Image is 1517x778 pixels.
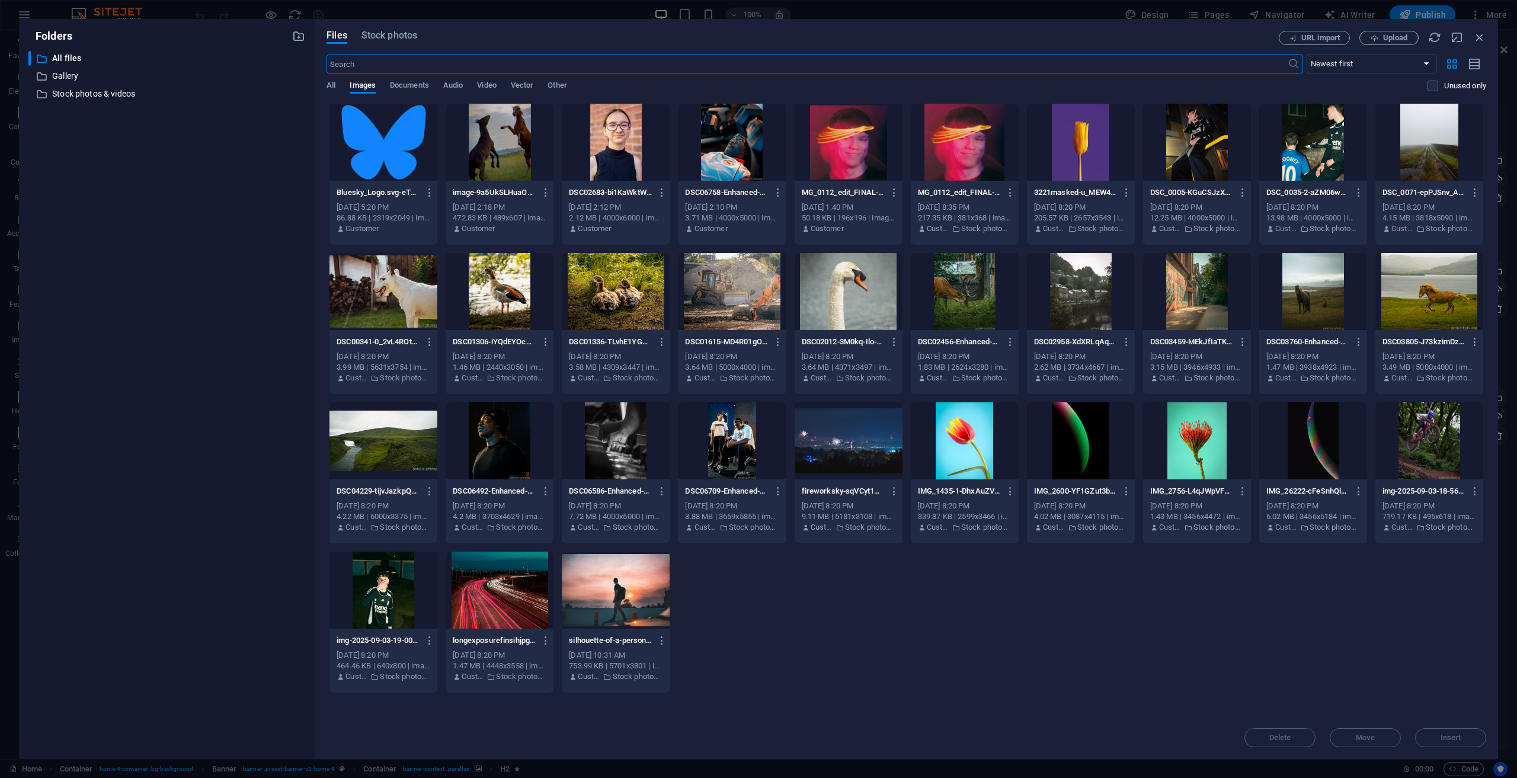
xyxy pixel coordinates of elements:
p: IMG_2600-YF1GZut3bZmLiPcRBpd5eA.png [1034,486,1117,497]
p: Customer [1391,223,1413,234]
p: Customer [1391,373,1413,383]
div: 12.25 MB | 4000x5000 | image/jpeg [1150,213,1244,223]
div: By: Customer | Folder: Stock photos & videos [918,373,1012,383]
div: 1.43 MB | 3456x4472 | image/jpeg [1150,511,1244,522]
div: By: Customer | Folder: Stock photos & videos [918,522,1012,533]
p: Customer [578,223,611,234]
p: Stock photos & videos [496,522,546,533]
p: Customer [345,373,367,383]
p: Customer [1391,522,1413,533]
p: Customer [462,522,484,533]
p: Customer [695,522,716,533]
p: Stock photos & videos [1310,223,1360,234]
div: By: Customer | Folder: Stock photos & videos [1150,522,1244,533]
div: [DATE] 8:20 PM [1150,202,1244,213]
p: DSC06758-Enhanced-NR-m0xisbwn7lvism6OmSBZjQ.jpg [685,187,768,198]
p: IMG_2756-L4qJWpVF_6numTnV696i_A.jpg [1150,486,1233,497]
button: Upload [1359,31,1419,45]
span: Files [327,28,347,43]
p: Stock photos & videos [1077,522,1128,533]
div: 1.83 MB | 2624x3280 | image/jpeg [918,362,1012,373]
p: fireworksky-sqVCyt1Zxl0b5nWpRJFa0Q.jpg [802,486,885,497]
div: 7.72 MB | 4000x5000 | image/jpeg [569,511,663,522]
div: [DATE] 8:20 PM [802,501,895,511]
div: [DATE] 1:40 PM [802,202,895,213]
p: IMG_26222-cFeSnhQl559q2E2wWRu_JQ.png [1266,486,1349,497]
div: Stock photos & videos [28,87,305,101]
i: Reload [1428,31,1441,44]
div: 4.02 MB | 3087x4115 | image/png [1034,511,1128,522]
div: [DATE] 8:20 PM [1382,501,1476,511]
div: [DATE] 8:35 PM [918,202,1012,213]
p: DSC00341-0_2vL4ROth3OjAeQbgbFnA.jpg [337,337,420,347]
div: By: Customer | Folder: Stock photos & videos [569,373,663,383]
div: [DATE] 8:20 PM [1266,202,1360,213]
div: [DATE] 8:20 PM [685,351,779,362]
div: By: Customer | Folder: Stock photos & videos [453,522,546,533]
div: 4.15 MB | 3818x5090 | image/jpeg [1382,213,1476,223]
div: 6.02 MB | 3456x5184 | image/png [1266,511,1360,522]
p: DSC06492-Enhanced-NR-68pb_-JGZaqaKRncg-izDw.jpg [453,486,536,497]
span: Images [350,78,376,95]
p: Customer [927,223,949,234]
p: image-9a5UkSLHuaO0xRPXNNMqcg.png [453,187,536,198]
div: By: Customer | Folder: Stock photos & videos [1034,373,1128,383]
div: [DATE] 8:20 PM [1034,202,1128,213]
div: By: Customer | Folder: Stock photos & videos [802,373,895,383]
button: 3 [46,219,52,233]
div: 3.99 MB | 5631x3754 | image/jpeg [337,362,430,373]
p: Customer [695,223,728,234]
div: By: Customer | Folder: Stock photos & videos [1266,373,1360,383]
span: URL import [1301,34,1340,41]
div: [DATE] 8:20 PM [337,351,430,362]
p: DSC04229-tijvJazkpQDKV4ml-W_I9Q.jpg [337,486,420,497]
p: DSC03459-MEkJfIaTKxjSHj6oh_-Dyg.jpg [1150,337,1233,347]
p: Customer [578,671,600,682]
div: 3.88 MB | 3659x5855 | image/jpeg [685,511,779,522]
p: Stock photos & videos [613,522,663,533]
p: DSC02683-bi1KaWktWgSNNrW0frT0QQ.jpg [569,187,652,198]
p: Bluesky_Logo.svg-eTDHuFdQTwzzCynqwb6K2Q.png [337,187,420,198]
p: Customer [345,223,379,234]
div: By: Customer | Folder: Stock photos & videos [1150,373,1244,383]
p: Stock photos & videos [1426,373,1476,383]
i: Minimize [1451,31,1464,44]
div: By: Customer | Folder: Stock photos & videos [1382,522,1476,533]
button: 4 [46,233,52,247]
p: Stock photos & videos [1310,522,1360,533]
div: 3.71 MB | 4000x5000 | image/jpeg [685,213,779,223]
p: Stock photos & videos [1310,373,1360,383]
p: Customer [1275,522,1297,533]
div: [DATE] 8:20 PM [1150,501,1244,511]
p: Customer [1043,522,1065,533]
div: [DATE] 8:20 PM [337,501,430,511]
p: Customer [578,522,600,533]
div: 339.87 KB | 2599x3466 | image/jpeg [918,511,1012,522]
div: Gallery [28,69,305,84]
p: Customer [811,223,844,234]
button: 2 [46,204,52,219]
p: DSC02958-XdXRLqAqsyXrC4PEtoVhZg.jpg [1034,337,1117,347]
div: By: Customer | Folder: Stock photos & videos [1382,373,1476,383]
p: DSC03760-Enhanced-NR-2-x4EMu4lN0gQvmE6UP4zSwg.jpg [1266,337,1349,347]
p: Stock photos & videos [1426,223,1476,234]
p: longexposurefinsihjpgsmol-okBGsHb99glKAtj6VaaTaw.jpg [453,635,536,646]
span: Documents [390,78,429,95]
p: DSC01336-TLvhE1YGBOMx616R8zregA.jpg [569,337,652,347]
div: By: Customer | Folder: Stock photos & videos [685,373,779,383]
div: [DATE] 8:20 PM [1382,202,1476,213]
p: Stock photos & videos [729,373,779,383]
div: 1.47 MB | 3938x4923 | image/jpeg [1266,362,1360,373]
div: 9.11 MB | 5181x3108 | image/jpeg [802,511,895,522]
p: Stock photos & videos [729,522,779,533]
div: [DATE] 8:20 PM [802,351,895,362]
p: MG_0112_edit_FINAL-zfgcEj2NNAukU31fajfTWg-2o8uywv99pnnzV5TpWTKxg.png [802,187,885,198]
div: By: Customer | Folder: Stock photos & videos [569,671,663,682]
p: Customer [1275,373,1297,383]
div: By: Customer | Folder: Stock photos & videos [453,373,546,383]
p: Stock photos & videos [380,671,430,682]
div: 205.57 KB | 2657x3543 | image/jpeg [1034,213,1128,223]
div: [DATE] 8:20 PM [918,501,1012,511]
p: Customer [811,373,833,383]
p: DSC_0005-KGuCSJzXcSX9Oa19fEvqoQ.jpg [1150,187,1233,198]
